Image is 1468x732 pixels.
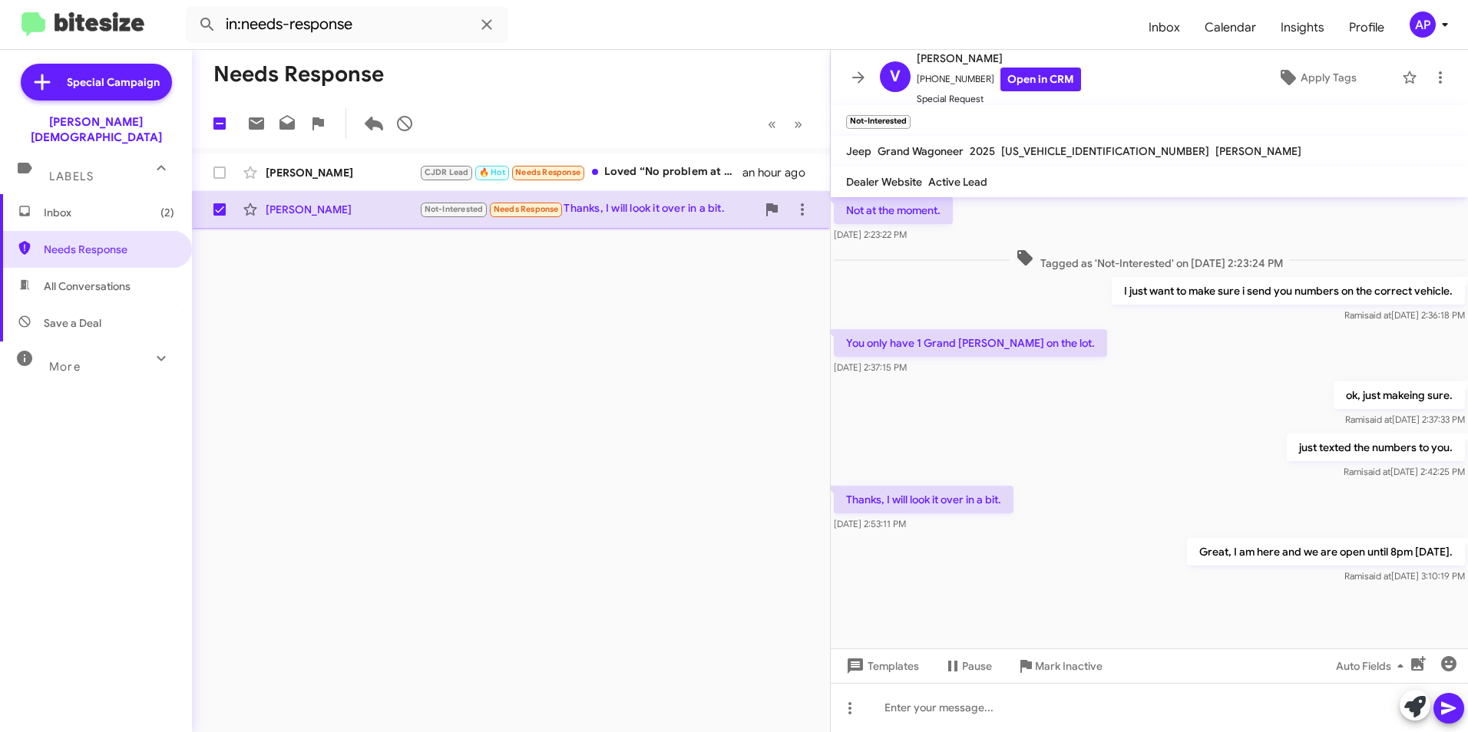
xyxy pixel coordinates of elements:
[1344,466,1465,477] span: Rami [DATE] 2:42:25 PM
[49,360,81,374] span: More
[785,108,812,140] button: Next
[1136,5,1192,50] a: Inbox
[1112,277,1465,305] p: I just want to make sure i send you numbers on the correct vehicle.
[1010,249,1289,271] span: Tagged as 'Not-Interested' on [DATE] 2:23:24 PM
[1397,12,1451,38] button: AP
[1344,309,1465,321] span: Rami [DATE] 2:36:18 PM
[1268,5,1337,50] a: Insights
[742,165,818,180] div: an hour ago
[970,144,995,158] span: 2025
[1324,652,1422,680] button: Auto Fields
[1334,381,1465,409] p: ok, just makeing sure.
[186,6,508,43] input: Search
[44,279,131,294] span: All Conversations
[834,196,953,224] p: Not at the moment.
[1035,652,1103,680] span: Mark Inactive
[1410,12,1436,38] div: AP
[846,175,922,189] span: Dealer Website
[1287,434,1465,461] p: just texted the numbers to you.
[931,652,1004,680] button: Pause
[425,204,484,214] span: Not-Interested
[834,486,1013,513] p: Thanks, I will look it over in a bit.
[1238,64,1394,91] button: Apply Tags
[419,163,742,181] div: Loved “No problem at all! Take care of yourself first. Just let us know when you're ready, and we...
[21,64,172,101] a: Special Campaign
[419,200,756,218] div: Thanks, I will look it over in a bit.
[67,74,160,90] span: Special Campaign
[1004,652,1115,680] button: Mark Inactive
[266,202,419,217] div: [PERSON_NAME]
[44,205,174,220] span: Inbox
[878,144,964,158] span: Grand Wagoneer
[44,315,101,331] span: Save a Deal
[759,108,812,140] nav: Page navigation example
[917,91,1081,107] span: Special Request
[425,167,469,177] span: CJDR Lead
[479,167,505,177] span: 🔥 Hot
[515,167,580,177] span: Needs Response
[1364,309,1391,321] span: said at
[917,68,1081,91] span: [PHONE_NUMBER]
[759,108,785,140] button: Previous
[843,652,919,680] span: Templates
[834,361,907,373] span: [DATE] 2:37:15 PM
[1000,68,1081,91] a: Open in CRM
[928,175,987,189] span: Active Lead
[1364,466,1390,477] span: said at
[266,165,419,180] div: [PERSON_NAME]
[1215,144,1301,158] span: [PERSON_NAME]
[1345,414,1465,425] span: Rami [DATE] 2:37:33 PM
[213,62,384,87] h1: Needs Response
[1301,64,1357,91] span: Apply Tags
[44,242,174,257] span: Needs Response
[962,652,992,680] span: Pause
[1337,5,1397,50] a: Profile
[1365,414,1392,425] span: said at
[49,170,94,183] span: Labels
[846,144,871,158] span: Jeep
[846,115,911,129] small: Not-Interested
[1344,570,1465,582] span: Rami [DATE] 3:10:19 PM
[834,229,907,240] span: [DATE] 2:23:22 PM
[917,49,1081,68] span: [PERSON_NAME]
[160,205,174,220] span: (2)
[1364,570,1391,582] span: said at
[834,329,1107,357] p: You only have 1 Grand [PERSON_NAME] on the lot.
[890,64,901,89] span: V
[494,204,559,214] span: Needs Response
[1001,144,1209,158] span: [US_VEHICLE_IDENTIFICATION_NUMBER]
[794,114,802,134] span: »
[1192,5,1268,50] a: Calendar
[768,114,776,134] span: «
[831,652,931,680] button: Templates
[1187,538,1465,565] p: Great, I am here and we are open until 8pm [DATE].
[1336,652,1410,680] span: Auto Fields
[834,518,906,529] span: [DATE] 2:53:11 PM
